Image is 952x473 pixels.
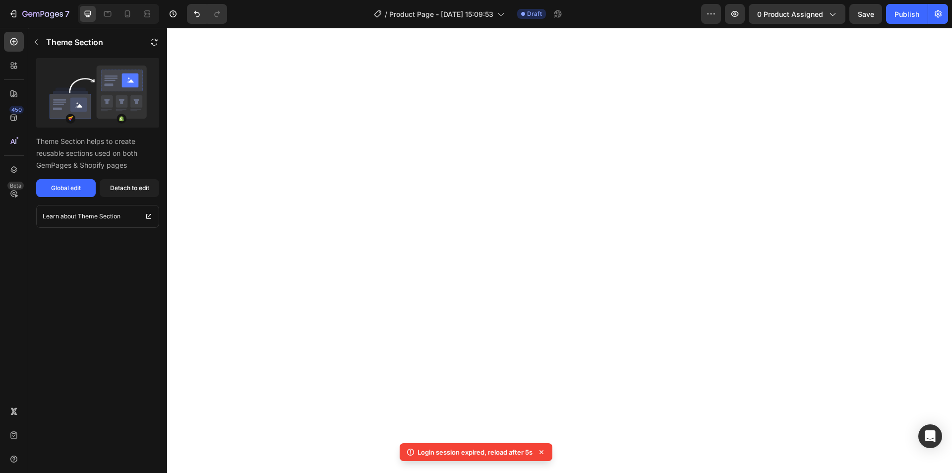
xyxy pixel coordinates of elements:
iframe: Design area [167,28,952,473]
span: Save [858,10,874,18]
span: Product Page - [DATE] 15:09:53 [389,9,493,19]
button: Save [849,4,882,24]
div: Global edit [51,184,81,193]
span: 0 product assigned [757,9,823,19]
p: Login session expired, reload after 5s [417,447,533,457]
div: 450 [9,106,24,114]
p: Theme Section helps to create reusable sections used on both GemPages & Shopify pages [36,135,159,171]
div: Publish [894,9,919,19]
a: Learn about Theme Section [36,205,159,228]
span: / [385,9,387,19]
p: Theme Section [78,211,120,221]
p: 7 [65,8,69,20]
button: Publish [886,4,928,24]
button: 0 product assigned [749,4,845,24]
div: Detach to edit [110,184,149,193]
button: Global edit [36,179,96,197]
p: Theme Section [46,36,103,48]
div: Undo/Redo [187,4,227,24]
button: 7 [4,4,74,24]
button: Detach to edit [100,179,159,197]
span: Draft [527,9,542,18]
div: Open Intercom Messenger [918,424,942,448]
div: Beta [7,182,24,190]
p: Learn about [43,211,76,221]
